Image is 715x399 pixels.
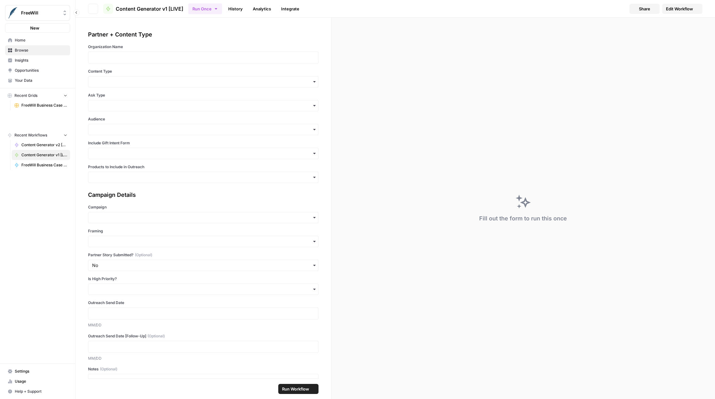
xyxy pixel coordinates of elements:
[88,30,319,39] div: Partner + Content Type
[88,92,319,98] label: Ask Type
[666,6,693,12] span: Edit Workflow
[116,5,183,13] span: Content Generator v1 [LIVE]
[5,386,70,396] button: Help + Support
[92,262,314,269] input: No
[5,75,70,86] a: Your Data
[21,103,67,108] span: FreeWill Business Case Generator v2 Grid
[88,300,319,306] label: Outreach Send Date
[15,68,67,73] span: Opportunities
[629,4,660,14] button: Share
[88,366,319,372] label: Notes
[282,386,309,392] span: Run Workflow
[5,65,70,75] a: Opportunities
[88,116,319,122] label: Audience
[88,355,319,362] p: MM/DD
[639,6,650,12] span: Share
[12,160,70,170] a: FreeWill Business Case Generator v2
[5,366,70,376] a: Settings
[277,4,303,14] a: Integrate
[15,389,67,394] span: Help + Support
[249,4,275,14] a: Analytics
[278,384,319,394] button: Run Workflow
[5,376,70,386] a: Usage
[188,3,222,14] button: Run Once
[224,4,247,14] a: History
[5,91,70,100] button: Recent Grids
[21,162,67,168] span: FreeWill Business Case Generator v2
[5,45,70,55] a: Browse
[14,93,37,98] span: Recent Grids
[88,44,319,50] label: Organization Name
[88,276,319,282] label: Is High Priority?
[88,140,319,146] label: Include Gift Intent Form
[5,130,70,140] button: Recent Workflows
[100,366,117,372] span: (Optional)
[21,152,67,158] span: Content Generator v1 [LIVE]
[88,204,319,210] label: Campaign
[88,228,319,234] label: Framing
[21,10,59,16] span: FreeWill
[103,4,183,14] a: Content Generator v1 [LIVE]
[15,379,67,384] span: Usage
[21,142,67,148] span: Content Generator v2 [DRAFT]
[88,164,319,170] label: Products to Include in Outreach
[88,252,319,258] label: Partner Story Submitted?
[88,333,319,339] label: Outreach Send Date [Follow-Up]
[7,7,19,19] img: FreeWill Logo
[5,23,70,33] button: New
[15,37,67,43] span: Home
[12,140,70,150] a: Content Generator v2 [DRAFT]
[662,4,702,14] a: Edit Workflow
[15,47,67,53] span: Browse
[5,5,70,21] button: Workspace: FreeWill
[5,55,70,65] a: Insights
[30,25,39,31] span: New
[12,150,70,160] a: Content Generator v1 [LIVE]
[12,100,70,110] a: FreeWill Business Case Generator v2 Grid
[15,58,67,63] span: Insights
[15,78,67,83] span: Your Data
[15,369,67,374] span: Settings
[88,322,319,328] p: MM/DD
[135,252,152,258] span: (Optional)
[14,132,47,138] span: Recent Workflows
[88,191,319,199] div: Campaign Details
[88,69,319,74] label: Content Type
[147,333,165,339] span: (Optional)
[5,35,70,45] a: Home
[479,214,567,223] div: Fill out the form to run this once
